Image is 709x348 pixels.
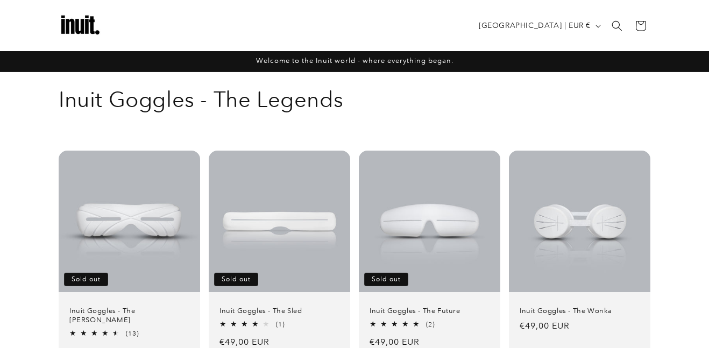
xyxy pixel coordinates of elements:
[59,4,102,47] img: Inuit Logo
[479,20,591,31] span: [GEOGRAPHIC_DATA] | EUR €
[219,307,339,316] a: Inuit Goggles - The Sled
[520,307,640,316] a: Inuit Goggles - The Wonka
[59,86,650,113] h1: Inuit Goggles - The Legends
[472,16,605,36] button: [GEOGRAPHIC_DATA] | EUR €
[59,51,650,72] div: Announcement
[69,307,189,325] a: Inuit Goggles - The [PERSON_NAME]
[605,14,629,38] summary: Search
[370,307,490,316] a: Inuit Goggles - The Future
[256,56,453,65] span: Welcome to the Inuit world - where everything began.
